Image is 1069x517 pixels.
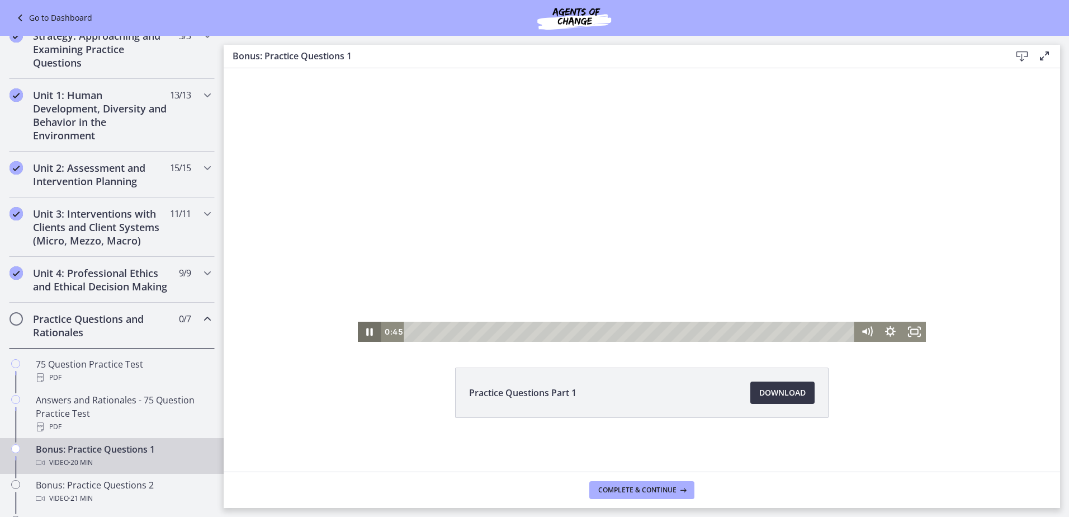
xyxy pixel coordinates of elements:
[10,266,23,280] i: Completed
[10,161,23,175] i: Completed
[170,88,191,102] span: 13 / 13
[33,266,169,293] h2: Unit 4: Professional Ethics and Ethical Decision Making
[13,11,92,25] a: Go to Dashboard
[69,456,93,469] span: · 20 min
[10,88,23,102] i: Completed
[33,312,169,339] h2: Practice Questions and Rationales
[507,4,641,31] img: Agents of Change
[750,382,815,404] a: Download
[36,443,210,469] div: Bonus: Practice Questions 1
[179,266,191,280] span: 9 / 9
[36,371,210,384] div: PDF
[170,207,191,220] span: 11 / 11
[36,420,210,434] div: PDF
[179,312,191,326] span: 0 / 7
[36,478,210,505] div: Bonus: Practice Questions 2
[469,386,576,399] span: Practice Questions Part 1
[655,300,679,320] button: Show settings menu
[224,22,1060,342] iframe: Video Lesson
[33,207,169,247] h2: Unit 3: Interventions with Clients and Client Systems (Micro, Mezzo, Macro)
[36,393,210,434] div: Answers and Rationales - 75 Question Practice Test
[36,358,210,384] div: 75 Question Practice Test
[679,300,702,320] button: Fullscreen
[33,88,169,142] h2: Unit 1: Human Development, Diversity and Behavior in the Environment
[589,481,694,499] button: Complete & continue
[33,29,169,69] h2: Strategy: Approaching and Examining Practice Questions
[10,29,23,43] i: Completed
[759,386,806,399] span: Download
[36,456,210,469] div: Video
[233,49,993,63] h3: Bonus: Practice Questions 1
[33,161,169,188] h2: Unit 2: Assessment and Intervention Planning
[631,300,655,320] button: Mute
[36,492,210,505] div: Video
[69,492,93,505] span: · 21 min
[179,29,191,43] span: 3 / 3
[170,161,191,175] span: 15 / 15
[598,486,677,495] span: Complete & continue
[10,207,23,220] i: Completed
